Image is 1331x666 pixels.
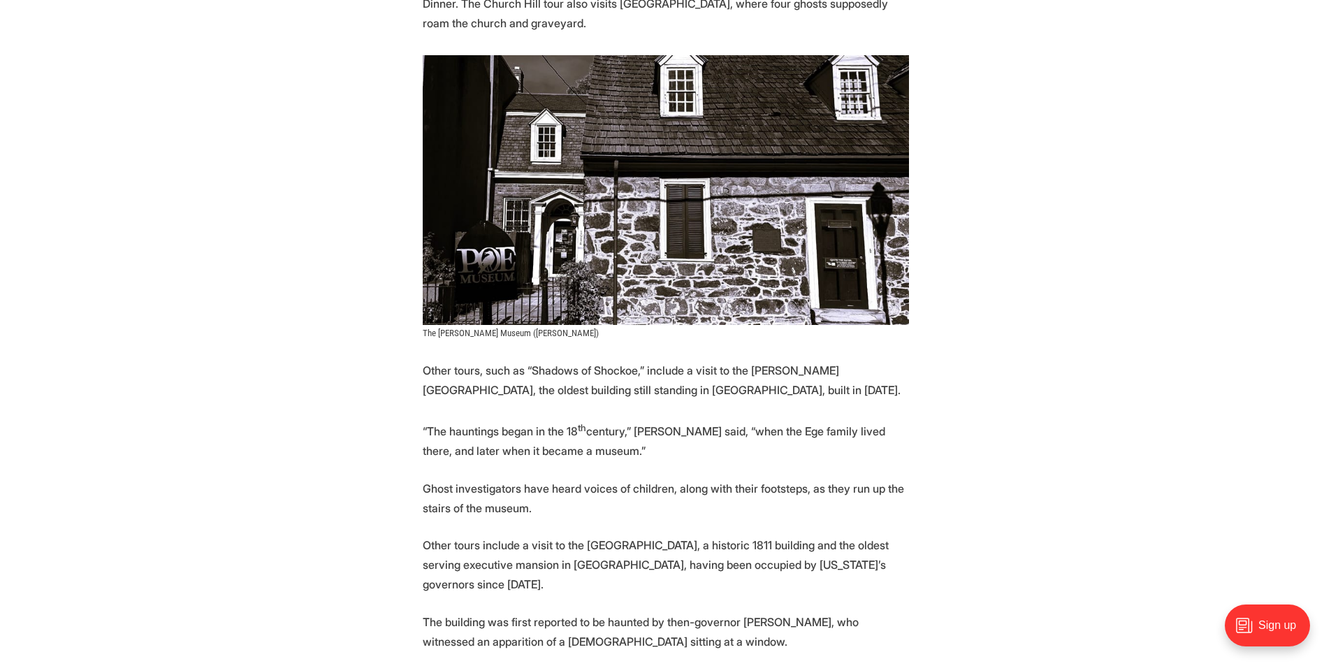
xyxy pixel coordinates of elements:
p: Other tours, such as “Shadows of Shockoe,” include a visit to the [PERSON_NAME][GEOGRAPHIC_DATA],... [423,361,909,400]
p: Ghost investigators have heard voices of children, along with their footsteps, as they run up the... [423,479,909,518]
span: The [PERSON_NAME] Museum ([PERSON_NAME]) [423,328,599,338]
iframe: portal-trigger [1213,598,1331,666]
p: “The hauntings began in the 18 century,” [PERSON_NAME] said, “when the Ege family lived there, an... [423,418,909,461]
p: The building was first reported to be haunted by then-governor [PERSON_NAME], who witnessed an ap... [423,612,909,651]
p: Other tours include a visit to the [GEOGRAPHIC_DATA], a historic 1811 building and the oldest ser... [423,535,909,594]
sup: th [578,422,586,433]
